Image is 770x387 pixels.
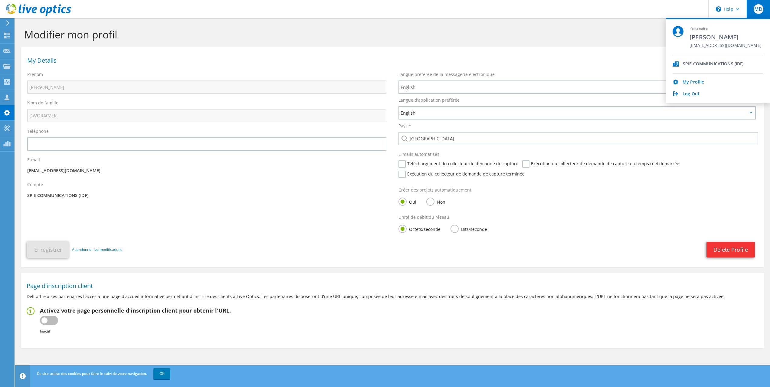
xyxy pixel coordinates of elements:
[683,80,704,85] a: My Profile
[398,71,495,77] label: Langue préférée de la messagerie électronique
[690,43,762,49] span: [EMAIL_ADDRESS][DOMAIN_NAME]
[72,246,122,253] a: Abandonner les modifications
[27,128,49,134] label: Téléphone
[27,167,386,174] p: [EMAIL_ADDRESS][DOMAIN_NAME]
[37,371,147,376] span: Ce site utilise des cookies pour faire le suivi de votre navigation.
[24,28,758,41] h1: Modifier mon profil
[27,182,43,188] label: Compte
[426,198,445,205] label: Non
[27,241,69,258] button: Enregistrer
[398,225,441,232] label: Octets/seconde
[716,6,721,12] svg: \n
[398,151,439,157] label: E-mails automatisés
[27,157,40,163] label: E-mail
[398,198,416,205] label: Oui
[754,4,763,14] span: MD
[690,33,762,41] span: [PERSON_NAME]
[706,242,755,257] a: Delete Profile
[27,192,386,199] p: SPIE COMMUNICATIONS (IDF)
[40,329,50,334] b: Inactif
[27,100,58,106] label: Nom de famille
[683,91,700,97] a: Log Out
[398,97,460,103] label: Langue d'application préférée
[683,61,744,67] div: SPIE COMMUNICATIONS (IDF)
[27,293,759,300] p: Dell offre à ses partenaires l'accès à une page d'accueil informative permettant d'inscrire des c...
[401,84,747,91] span: English
[690,26,762,31] span: Partenaire
[27,71,43,77] label: Prénom
[27,57,755,64] h1: My Details
[401,109,747,116] span: English
[40,307,231,314] h2: Activez votre page personnelle d'inscription client pour obtenir l'URL.
[398,160,518,168] label: Téléchargement du collecteur de demande de capture
[398,123,411,129] label: Pays *
[27,283,755,289] h1: Page d'inscription client
[398,171,525,178] label: Exécution du collecteur de demande de capture terminée
[451,225,487,232] label: Bits/seconde
[522,160,679,168] label: Exécution du collecteur de demande de capture en temps réel démarrée
[398,214,449,220] label: Unité de débit du réseau
[153,368,170,379] a: OK
[398,187,471,193] label: Créer des projets automatiquement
